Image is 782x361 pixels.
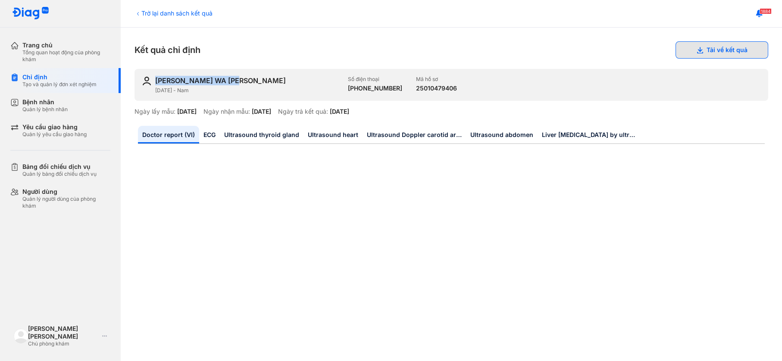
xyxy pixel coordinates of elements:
[22,163,97,171] div: Bảng đối chiếu dịch vụ
[177,108,197,115] div: [DATE]
[199,126,220,143] a: ECG
[538,126,641,143] a: Liver [MEDICAL_DATA] by ultrasound [MEDICAL_DATA]
[348,84,402,92] div: [PHONE_NUMBER]
[22,98,68,106] div: Bệnh nhân
[14,329,28,343] img: logo
[138,126,199,143] a: Doctor report (VI)
[22,106,68,113] div: Quản lý bệnh nhân
[466,126,538,143] a: Ultrasound abdomen
[22,188,110,196] div: Người dùng
[348,76,402,83] div: Số điện thoại
[303,126,363,143] a: Ultrasound heart
[141,76,152,86] img: user-icon
[28,325,99,340] div: [PERSON_NAME] [PERSON_NAME]
[12,7,49,20] img: logo
[760,8,772,14] span: 1884
[252,108,271,115] div: [DATE]
[220,126,303,143] a: Ultrasound thyroid gland
[22,196,110,209] div: Quản lý người dùng của phòng khám
[330,108,349,115] div: [DATE]
[135,41,768,59] div: Kết quả chỉ định
[22,41,110,49] div: Trang chủ
[22,171,97,177] div: Quản lý bảng đối chiếu dịch vụ
[135,108,175,115] div: Ngày lấy mẫu:
[22,81,97,88] div: Tạo và quản lý đơn xét nghiệm
[155,76,286,85] div: [PERSON_NAME] WA [PERSON_NAME]
[278,108,328,115] div: Ngày trả kết quả:
[135,9,213,18] div: Trở lại danh sách kết quả
[363,126,466,143] a: Ultrasound Doppler carotid arteries
[28,340,99,347] div: Chủ phòng khám
[416,76,457,83] div: Mã hồ sơ
[22,123,87,131] div: Yêu cầu giao hàng
[155,87,341,94] div: [DATE] - Nam
[22,73,97,81] div: Chỉ định
[676,41,768,59] button: Tải về kết quả
[203,108,250,115] div: Ngày nhận mẫu:
[22,131,87,138] div: Quản lý yêu cầu giao hàng
[22,49,110,63] div: Tổng quan hoạt động của phòng khám
[416,84,457,92] div: 25010479406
